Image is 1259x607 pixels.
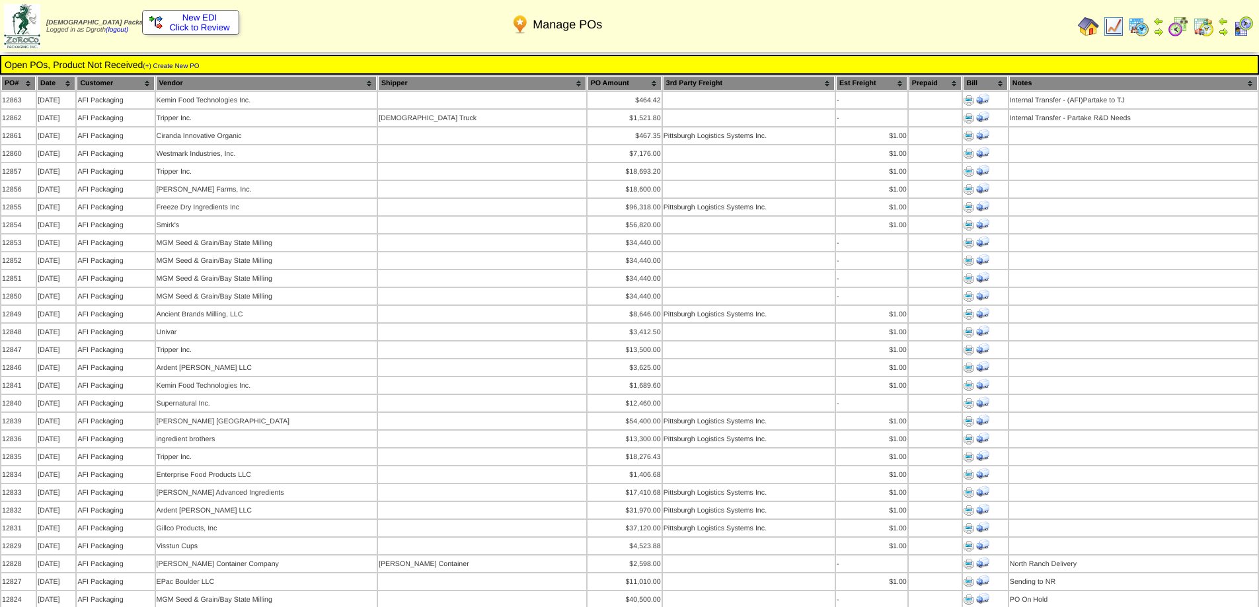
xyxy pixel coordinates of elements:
[77,573,154,590] td: AFI Packaging
[976,324,989,338] img: Print Receiving Document
[156,288,377,304] td: MGM Seed & Grain/Bay State Milling
[156,270,377,287] td: MGM Seed & Grain/Bay State Milling
[77,252,154,269] td: AFI Packaging
[964,238,974,248] img: Print
[588,382,661,390] div: $1,689.60
[588,168,661,176] div: $18,693.20
[533,18,602,32] span: Manage POs
[663,76,835,90] th: 3rd Party Freight
[156,324,377,340] td: Univar
[964,577,974,587] img: Print
[1,466,36,483] td: 12834
[1,448,36,465] td: 12835
[588,542,661,550] div: $4,523.88
[964,416,974,427] img: Print
[588,453,661,461] div: $18,276.43
[156,163,377,180] td: Tripper Inc.
[976,306,989,320] img: Print Receiving Document
[976,485,989,498] img: Print Receiving Document
[37,359,75,376] td: [DATE]
[588,203,661,211] div: $96,318.00
[976,271,989,284] img: Print Receiving Document
[976,182,989,195] img: Print Receiving Document
[77,538,154,554] td: AFI Packaging
[37,163,75,180] td: [DATE]
[156,573,377,590] td: EPac Boulder LLC
[1,252,36,269] td: 12852
[77,431,154,447] td: AFI Packaging
[837,578,907,586] div: $1.00
[964,327,974,338] img: Print
[1,145,36,162] td: 12860
[964,470,974,480] img: Print
[837,382,907,390] div: $1.00
[156,520,377,536] td: Gillco Products, Inc
[156,538,377,554] td: Visstun Cups
[156,181,377,197] td: [PERSON_NAME] Farms, Inc.
[976,520,989,534] img: Print Receiving Document
[77,306,154,322] td: AFI Packaging
[1009,555,1258,572] td: North Ranch Delivery
[77,270,154,287] td: AFI Packaging
[1,163,36,180] td: 12857
[37,110,75,126] td: [DATE]
[37,413,75,429] td: [DATE]
[1009,110,1258,126] td: Internal Transfer - Partake R&D Needs
[964,434,974,445] img: Print
[837,203,907,211] div: $1.00
[964,220,974,231] img: Print
[37,145,75,162] td: [DATE]
[156,502,377,518] td: Ardent [PERSON_NAME] LLC
[1,110,36,126] td: 12862
[836,555,907,572] td: -
[964,594,974,605] img: Print
[976,199,989,213] img: Print Receiving Document
[836,252,907,269] td: -
[588,471,661,479] div: $1,406.68
[37,538,75,554] td: [DATE]
[149,22,232,32] span: Click to Review
[1,431,36,447] td: 12836
[976,253,989,266] img: Print Receiving Document
[37,306,75,322] td: [DATE]
[149,16,163,29] img: ediSmall.gif
[976,342,989,355] img: Print Receiving Document
[156,92,377,108] td: Kemin Food Technologies Inc.
[837,150,907,158] div: $1.00
[964,149,974,159] img: Print
[588,293,661,301] div: $34,440.00
[1,306,36,322] td: 12849
[663,306,835,322] td: Pittsburgh Logistics Systems Inc.
[663,431,835,447] td: Pittsburgh Logistics Systems Inc.
[976,556,989,569] img: Print Receiving Document
[1,288,36,304] td: 12850
[156,76,377,90] th: Vendor
[964,452,974,462] img: Print
[963,76,1007,90] th: Bill
[77,341,154,358] td: AFI Packaging
[976,146,989,159] img: Print Receiving Document
[156,127,377,144] td: Ciranda Innovative Organic
[964,398,974,409] img: Print
[106,26,128,34] a: (logout)
[976,413,989,427] img: Print Receiving Document
[976,289,989,302] img: Print Receiving Document
[837,453,907,461] div: $1.00
[77,377,154,394] td: AFI Packaging
[156,359,377,376] td: Ardent [PERSON_NAME] LLC
[1,234,36,251] td: 12853
[588,150,661,158] div: $7,176.00
[976,467,989,480] img: Print Receiving Document
[37,288,75,304] td: [DATE]
[837,364,907,372] div: $1.00
[1,502,36,518] td: 12832
[588,257,661,265] div: $34,440.00
[836,234,907,251] td: -
[964,184,974,195] img: Print
[588,524,661,532] div: $37,120.00
[156,217,377,233] td: Smirk's
[37,324,75,340] td: [DATE]
[837,168,907,176] div: $1.00
[156,377,377,394] td: Kemin Food Technologies Inc.
[1009,92,1258,108] td: Internal Transfer - (AFI)Partake to TJ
